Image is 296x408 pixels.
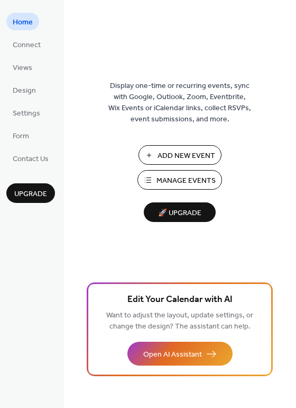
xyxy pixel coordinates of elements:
[6,58,39,76] a: Views
[138,145,221,165] button: Add New Event
[6,36,47,53] a: Connect
[13,17,33,28] span: Home
[13,154,49,165] span: Contact Us
[6,149,55,167] a: Contact Us
[150,206,209,220] span: 🚀 Upgrade
[6,13,39,30] a: Home
[106,308,253,334] span: Want to adjust the layout, update settings, or change the design? The assistant can help.
[13,131,29,142] span: Form
[6,81,42,99] a: Design
[13,63,32,74] span: Views
[144,202,216,222] button: 🚀 Upgrade
[14,189,47,200] span: Upgrade
[13,40,41,51] span: Connect
[13,108,40,119] span: Settings
[6,104,47,121] a: Settings
[143,349,202,360] span: Open AI Assistant
[6,183,55,203] button: Upgrade
[156,175,216,187] span: Manage Events
[6,127,35,144] a: Form
[137,170,222,190] button: Manage Events
[127,342,233,366] button: Open AI Assistant
[13,85,36,96] span: Design
[158,150,215,162] span: Add New Event
[108,81,251,125] span: Display one-time or recurring events, sync with Google, Outlook, Zoom, Eventbrite, Wix Events or ...
[127,292,233,307] span: Edit Your Calendar with AI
